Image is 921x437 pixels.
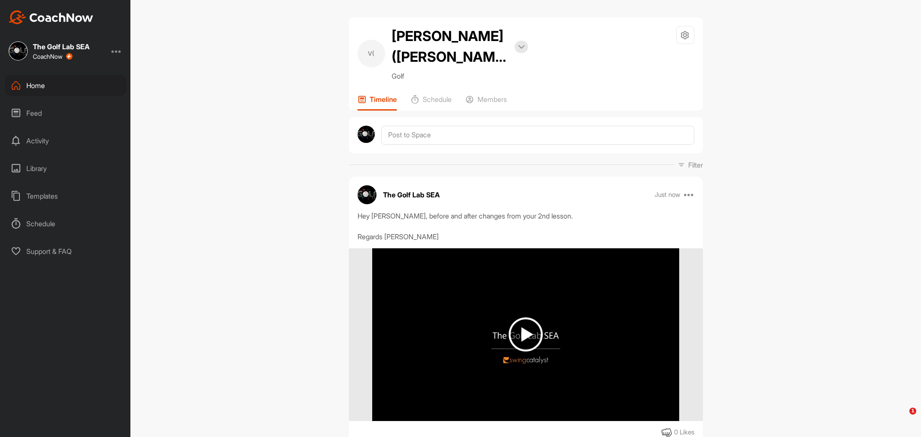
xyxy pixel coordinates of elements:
div: Activity [5,130,127,152]
h2: [PERSON_NAME] ([PERSON_NAME]) [392,26,508,67]
div: Schedule [5,213,127,234]
p: The Golf Lab SEA [383,190,440,200]
div: Templates [5,185,127,207]
img: CoachNow [9,10,93,24]
iframe: Intercom live chat [892,408,912,428]
div: Feed [5,102,127,124]
p: Filter [688,160,703,170]
img: avatar [358,185,377,204]
div: CoachNow [33,53,73,60]
img: play [509,317,543,351]
div: Library [5,158,127,179]
span: 1 [909,408,916,415]
div: Home [5,75,127,96]
div: Support & FAQ [5,241,127,262]
img: media [372,248,679,421]
img: avatar [358,126,375,143]
p: Members [478,95,507,104]
img: square_62ef3ae2dc162735c7079ee62ef76d1e.jpg [9,41,28,60]
p: Schedule [423,95,452,104]
img: arrow-down [518,45,525,49]
div: Hey [PERSON_NAME], before and after changes from your 2nd lesson. Regards [PERSON_NAME] [358,211,694,242]
p: Timeline [370,95,397,104]
p: Golf [392,71,528,81]
p: Just now [655,190,680,199]
div: The Golf Lab SEA [33,43,90,50]
div: V( [358,40,385,67]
